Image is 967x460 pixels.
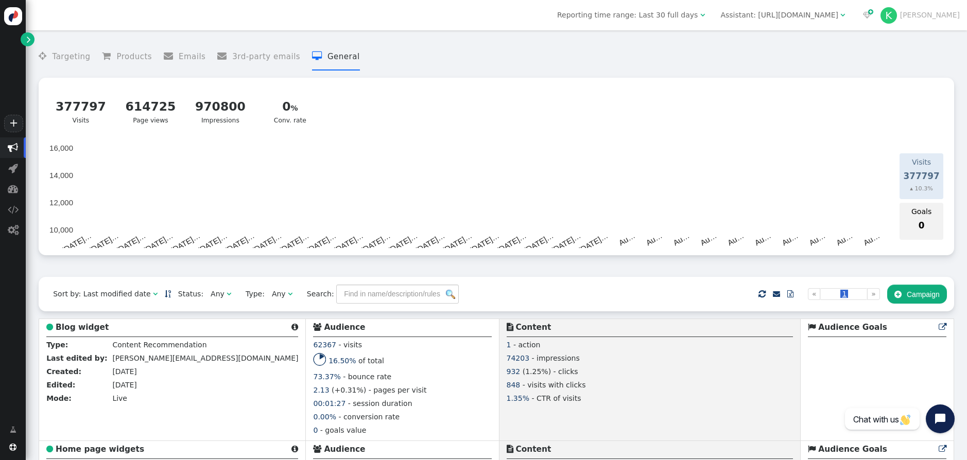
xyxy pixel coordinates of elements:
span:  [507,445,513,453]
span: - goals value [320,426,366,434]
div: 970800 [195,98,246,116]
span:  [39,51,52,61]
a: 614725Page views [119,92,182,132]
span:  [9,444,16,451]
b: Content [515,445,551,454]
span:  [8,163,18,173]
span:  [291,323,298,331]
text: Au… [781,231,800,247]
b: Audience [324,445,365,454]
span: of total [358,357,384,365]
a: » [867,288,880,300]
span: Status: [171,289,203,299]
span:  [10,424,16,435]
span:  [164,51,179,61]
div: Impressions [195,98,246,126]
td: Goals [903,206,940,218]
a: 0Conv. rate [258,92,322,132]
span:  [313,445,321,453]
div: Visits [56,98,107,126]
text: 16,000 [49,144,73,152]
text: 14,000 [49,171,73,180]
li: Emails [164,43,206,70]
text: Au… [726,231,745,247]
b: Audience Goals [818,323,887,332]
a: K[PERSON_NAME] [880,11,960,19]
span: 0 [313,426,318,434]
span:  [8,225,19,235]
span: [DATE] [112,367,136,376]
b: Type: [46,341,68,349]
div: Any [272,289,286,299]
span: Content Recommendation [112,341,206,349]
div: 377797 [56,98,107,116]
b: Content [515,323,551,332]
span: Search: [300,290,334,298]
a: « [808,288,821,300]
span:  [507,323,513,331]
a:  [3,420,24,439]
span: 74203 [507,354,530,362]
span: Type: [238,289,265,299]
text: Au… [617,231,636,247]
b: Audience [324,323,365,332]
span: (1.25%) [523,367,551,376]
span:  [700,11,705,19]
a:  [939,323,946,332]
span:  [217,51,232,61]
span: 1 [840,290,848,298]
span:  [8,204,19,215]
span: 16.50% [329,357,356,365]
input: Find in name/description/rules [336,285,459,303]
b: Edited: [46,381,75,389]
a:  [939,445,946,454]
span: - visits with clicks [523,381,586,389]
b: Home page widgets [56,445,144,454]
span: - CTR of visits [531,394,581,402]
text: Au… [699,231,718,247]
b: Mode: [46,394,72,402]
li: Products [102,43,152,70]
span:  [894,290,902,298]
span:  [153,290,158,297]
span: - action [513,341,541,349]
span:  [840,11,845,19]
span: Sorted in descending order [165,290,171,297]
li: 3rd-party emails [217,43,300,70]
a:  [780,285,801,303]
span: - impressions [532,354,580,362]
svg: A chart. [46,145,893,248]
span:  [288,290,292,297]
text: Au… [862,231,881,247]
a: 377797Visits [49,92,112,132]
a:  [165,290,171,298]
b: Audience Goals [818,445,887,454]
div: ▴ 10.3% [904,185,940,193]
a:  [773,290,780,298]
span: 1.35% [507,394,529,402]
div: K [880,7,897,24]
li: General [312,43,360,70]
a: 970800Impressions [188,92,252,132]
span:  [808,323,816,331]
span: 62367 [313,341,336,349]
span: - visits [338,341,362,349]
div: Any [211,289,225,299]
span: 00:01:27 [313,399,346,408]
button: Campaign [887,285,947,303]
li: Targeting [39,43,90,70]
img: logo-icon.svg [4,7,22,25]
span: Reporting time range: Last 30 full days [557,11,698,19]
span:  [8,143,18,153]
span:  [808,445,816,453]
span: 73.37% [313,373,340,381]
span:  [291,445,298,453]
span: 0 [919,220,925,231]
span:  [8,184,18,194]
text: 12,000 [49,198,73,207]
text: 10,000 [49,225,73,234]
span: [PERSON_NAME][EMAIL_ADDRESS][DOMAIN_NAME] [112,354,298,362]
span:  [46,323,53,331]
span: (+0.31%) [332,386,366,394]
